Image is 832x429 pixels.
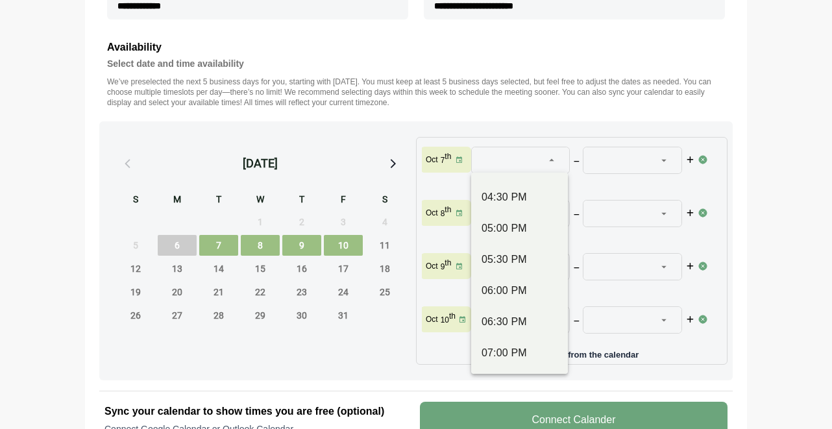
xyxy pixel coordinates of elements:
[324,235,363,256] span: Friday, October 10, 2025
[116,258,155,279] span: Sunday, October 12, 2025
[324,212,363,232] span: Friday, October 3, 2025
[426,314,438,325] p: Oct
[482,283,557,299] div: 06:00 PM
[441,262,445,271] strong: 9
[116,305,155,326] span: Sunday, October 26, 2025
[282,258,321,279] span: Thursday, October 16, 2025
[471,337,698,348] p: Please select the time slots.
[445,258,451,267] sup: th
[471,231,698,241] p: Please select the time slots.
[365,192,404,209] div: S
[426,208,438,218] p: Oct
[241,235,280,256] span: Wednesday, October 8, 2025
[365,258,404,279] span: Saturday, October 18, 2025
[107,39,725,56] h3: Availability
[471,178,698,188] p: Please select the time slots.
[324,282,363,302] span: Friday, October 24, 2025
[158,258,197,279] span: Monday, October 13, 2025
[104,404,412,419] h2: Sync your calendar to show times you are free (optional)
[282,192,321,209] div: T
[199,282,238,302] span: Tuesday, October 21, 2025
[241,305,280,326] span: Wednesday, October 29, 2025
[243,154,278,173] div: [DATE]
[445,205,451,214] sup: th
[158,282,197,302] span: Monday, October 20, 2025
[365,282,404,302] span: Saturday, October 25, 2025
[482,252,557,267] div: 05:30 PM
[365,212,404,232] span: Saturday, October 4, 2025
[441,315,449,325] strong: 10
[282,235,321,256] span: Thursday, October 9, 2025
[241,192,280,209] div: W
[426,154,438,165] p: Oct
[482,221,557,236] div: 05:00 PM
[199,192,238,209] div: T
[445,152,451,161] sup: th
[422,345,722,359] p: Add more days from the calendar
[441,156,445,165] strong: 7
[365,235,404,256] span: Saturday, October 11, 2025
[482,345,557,361] div: 07:00 PM
[158,192,197,209] div: M
[241,212,280,232] span: Wednesday, October 1, 2025
[116,282,155,302] span: Sunday, October 19, 2025
[158,305,197,326] span: Monday, October 27, 2025
[199,235,238,256] span: Tuesday, October 7, 2025
[471,284,698,295] p: Please select the time slots.
[441,209,445,218] strong: 8
[241,282,280,302] span: Wednesday, October 22, 2025
[199,305,238,326] span: Tuesday, October 28, 2025
[107,56,725,71] h4: Select date and time availability
[324,192,363,209] div: F
[426,261,438,271] p: Oct
[158,235,197,256] span: Monday, October 6, 2025
[482,190,557,205] div: 04:30 PM
[107,77,725,108] p: We’ve preselected the next 5 business days for you, starting with [DATE]. You must keep at least ...
[116,192,155,209] div: S
[324,305,363,326] span: Friday, October 31, 2025
[282,212,321,232] span: Thursday, October 2, 2025
[324,258,363,279] span: Friday, October 17, 2025
[116,235,155,256] span: Sunday, October 5, 2025
[199,258,238,279] span: Tuesday, October 14, 2025
[282,305,321,326] span: Thursday, October 30, 2025
[449,312,456,321] sup: th
[282,282,321,302] span: Thursday, October 23, 2025
[482,314,557,330] div: 06:30 PM
[241,258,280,279] span: Wednesday, October 15, 2025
